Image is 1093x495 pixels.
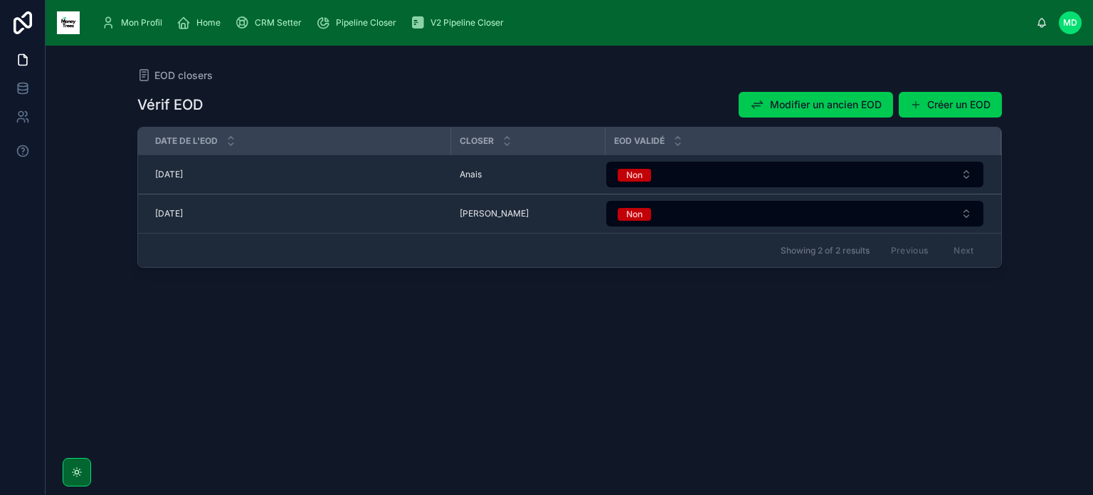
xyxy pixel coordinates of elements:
a: CRM Setter [231,10,312,36]
span: Closer [460,135,494,147]
span: Mon Profil [121,17,162,28]
span: Home [196,17,221,28]
a: [DATE] [155,169,443,180]
span: EOD validé [614,135,665,147]
a: Select Button [606,161,984,188]
span: Pipeline Closer [336,17,396,28]
span: Modifier un ancien EOD [770,98,882,112]
div: scrollable content [91,7,1036,38]
span: Anais [460,169,482,180]
div: Non [626,208,643,221]
a: Mon Profil [97,10,172,36]
a: Home [172,10,231,36]
span: V2 Pipeline Closer [431,17,504,28]
img: App logo [57,11,80,34]
a: EOD closers [137,68,213,83]
span: CRM Setter [255,17,302,28]
span: [DATE] [155,208,183,219]
span: [PERSON_NAME] [460,208,529,219]
h1: Vérif EOD [137,95,203,115]
button: Select Button [606,201,983,226]
a: V2 Pipeline Closer [406,10,514,36]
a: Anais [460,169,597,180]
span: [DATE] [155,169,183,180]
span: EOD closers [154,68,213,83]
div: Non [626,169,643,182]
a: Select Button [606,200,984,227]
a: [PERSON_NAME] [460,208,597,219]
span: Date de l'EOD [155,135,218,147]
span: Showing 2 of 2 results [781,245,870,256]
span: MD [1063,17,1077,28]
button: Créer un EOD [899,92,1002,118]
a: Pipeline Closer [312,10,406,36]
button: Modifier un ancien EOD [739,92,893,118]
button: Select Button [606,162,983,187]
a: [DATE] [155,208,443,219]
